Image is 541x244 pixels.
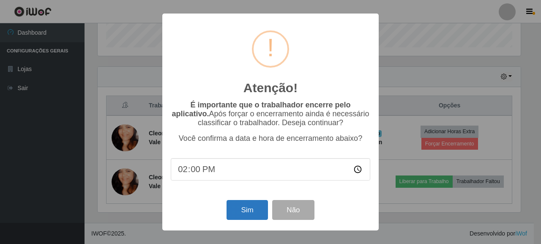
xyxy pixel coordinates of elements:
[171,134,370,143] p: Você confirma a data e hora de encerramento abaixo?
[171,101,370,127] p: Após forçar o encerramento ainda é necessário classificar o trabalhador. Deseja continuar?
[227,200,268,220] button: Sim
[272,200,314,220] button: Não
[172,101,350,118] b: É importante que o trabalhador encerre pelo aplicativo.
[243,80,298,96] h2: Atenção!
